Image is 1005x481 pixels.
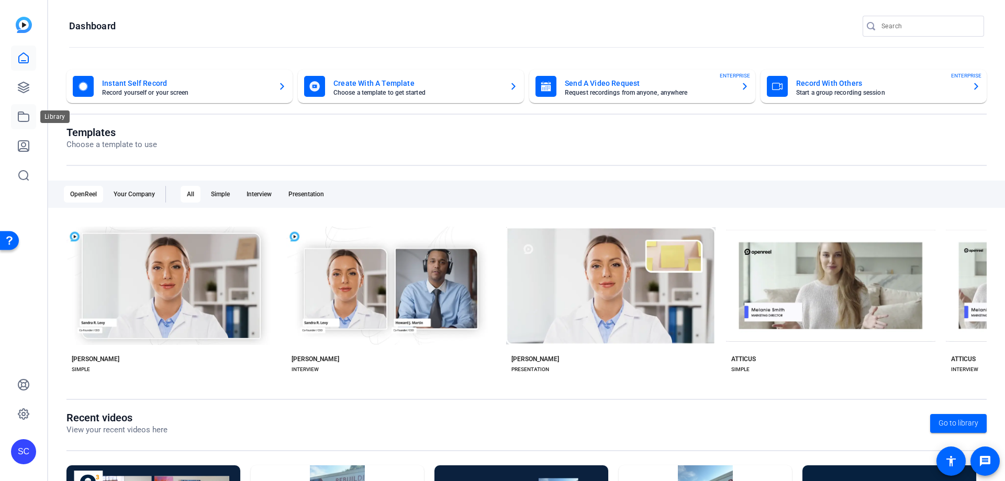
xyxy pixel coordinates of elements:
[511,355,559,363] div: [PERSON_NAME]
[64,186,103,203] div: OpenReel
[796,90,964,96] mat-card-subtitle: Start a group recording session
[66,411,167,424] h1: Recent videos
[565,77,732,90] mat-card-title: Send A Video Request
[102,90,270,96] mat-card-subtitle: Record yourself or your screen
[282,186,330,203] div: Presentation
[66,424,167,436] p: View your recent videos here
[107,186,161,203] div: Your Company
[66,139,157,151] p: Choose a template to use
[66,70,293,103] button: Instant Self RecordRecord yourself or your screen
[69,20,116,32] h1: Dashboard
[796,77,964,90] mat-card-title: Record With Others
[333,90,501,96] mat-card-subtitle: Choose a template to get started
[761,70,987,103] button: Record With OthersStart a group recording sessionENTERPRISE
[930,414,987,433] a: Go to library
[731,365,750,374] div: SIMPLE
[951,355,976,363] div: ATTICUS
[731,355,756,363] div: ATTICUS
[240,186,278,203] div: Interview
[102,77,270,90] mat-card-title: Instant Self Record
[945,455,957,467] mat-icon: accessibility
[16,17,32,33] img: blue-gradient.svg
[529,70,755,103] button: Send A Video RequestRequest recordings from anyone, anywhereENTERPRISE
[979,455,991,467] mat-icon: message
[333,77,501,90] mat-card-title: Create With A Template
[951,365,978,374] div: INTERVIEW
[11,439,36,464] div: SC
[881,20,976,32] input: Search
[951,72,981,80] span: ENTERPRISE
[72,365,90,374] div: SIMPLE
[292,365,319,374] div: INTERVIEW
[939,418,978,429] span: Go to library
[298,70,524,103] button: Create With A TemplateChoose a template to get started
[66,126,157,139] h1: Templates
[292,355,339,363] div: [PERSON_NAME]
[565,90,732,96] mat-card-subtitle: Request recordings from anyone, anywhere
[205,186,236,203] div: Simple
[40,110,70,123] div: Library
[720,72,750,80] span: ENTERPRISE
[181,186,200,203] div: All
[511,365,549,374] div: PRESENTATION
[72,355,119,363] div: [PERSON_NAME]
